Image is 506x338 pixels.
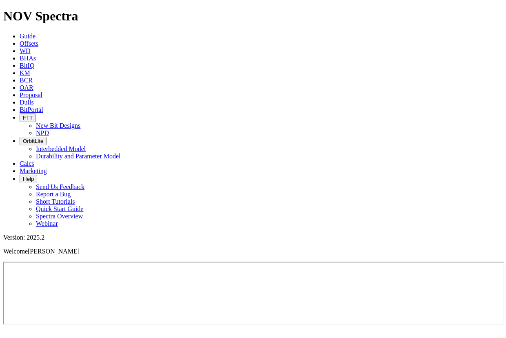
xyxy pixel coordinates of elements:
[3,9,503,24] h1: NOV Spectra
[36,129,49,136] a: NPD
[36,183,84,190] a: Send Us Feedback
[20,62,34,69] a: BitIQ
[36,145,86,152] a: Interbedded Model
[23,138,43,144] span: OrbitLite
[36,122,80,129] a: New Bit Designs
[36,220,58,227] a: Webinar
[36,198,75,205] a: Short Tutorials
[20,137,47,145] button: OrbitLite
[3,234,503,241] div: Version: 2025.2
[20,99,34,106] a: Dulls
[20,40,38,47] a: Offsets
[36,153,121,160] a: Durability and Parameter Model
[23,176,34,182] span: Help
[23,115,33,121] span: FTT
[36,191,71,198] a: Report a Bug
[20,167,47,174] a: Marketing
[20,84,33,91] a: OAR
[20,91,42,98] a: Proposal
[20,106,43,113] a: BitPortal
[20,47,31,54] a: WD
[20,113,36,122] button: FTT
[20,175,37,183] button: Help
[20,33,36,40] a: Guide
[20,69,30,76] a: KM
[3,248,503,255] p: Welcome
[36,213,83,220] a: Spectra Overview
[36,205,83,212] a: Quick Start Guide
[20,77,33,84] a: BCR
[20,160,34,167] a: Calcs
[20,55,36,62] a: BHAs
[28,248,80,255] span: [PERSON_NAME]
